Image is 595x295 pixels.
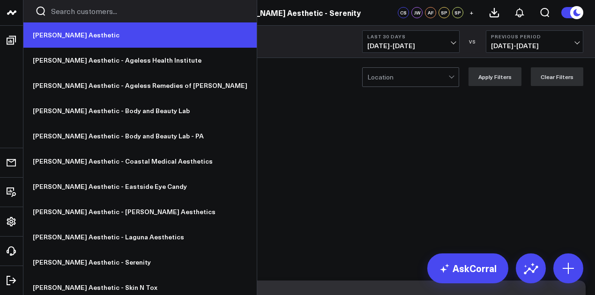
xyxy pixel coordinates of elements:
[23,22,257,48] a: [PERSON_NAME] Aesthetic
[362,30,460,53] button: Last 30 Days[DATE]-[DATE]
[51,6,245,16] input: Search customers input
[531,67,583,86] button: Clear Filters
[486,30,583,53] button: Previous Period[DATE]-[DATE]
[466,7,477,18] button: +
[23,199,257,224] a: [PERSON_NAME] Aesthetic - [PERSON_NAME] Aesthetics
[23,250,257,275] a: [PERSON_NAME] Aesthetic - Serenity
[367,42,454,50] span: [DATE] - [DATE]
[491,34,578,39] b: Previous Period
[491,42,578,50] span: [DATE] - [DATE]
[469,67,521,86] button: Apply Filters
[398,7,409,18] div: CS
[23,98,257,123] a: [PERSON_NAME] Aesthetic - Body and Beauty Lab
[23,48,257,73] a: [PERSON_NAME] Aesthetic - Ageless Health Institute
[427,253,508,283] a: AskCorral
[367,34,454,39] b: Last 30 Days
[464,39,481,44] div: VS
[23,224,257,250] a: [PERSON_NAME] Aesthetic - Laguna Aesthetics
[23,123,257,149] a: [PERSON_NAME] Aesthetic - Body and Beauty Lab - PA
[452,7,463,18] div: SP
[425,7,436,18] div: AF
[439,7,450,18] div: SP
[23,73,257,98] a: [PERSON_NAME] Aesthetic - Ageless Remedies of [PERSON_NAME]
[223,7,361,18] a: [PERSON_NAME] Aesthetic - Serenity
[469,9,474,16] span: +
[411,7,423,18] div: JW
[23,149,257,174] a: [PERSON_NAME] Aesthetic - Coastal Medical Aesthetics
[23,174,257,199] a: [PERSON_NAME] Aesthetic - Eastside Eye Candy
[35,6,46,17] button: Search customers button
